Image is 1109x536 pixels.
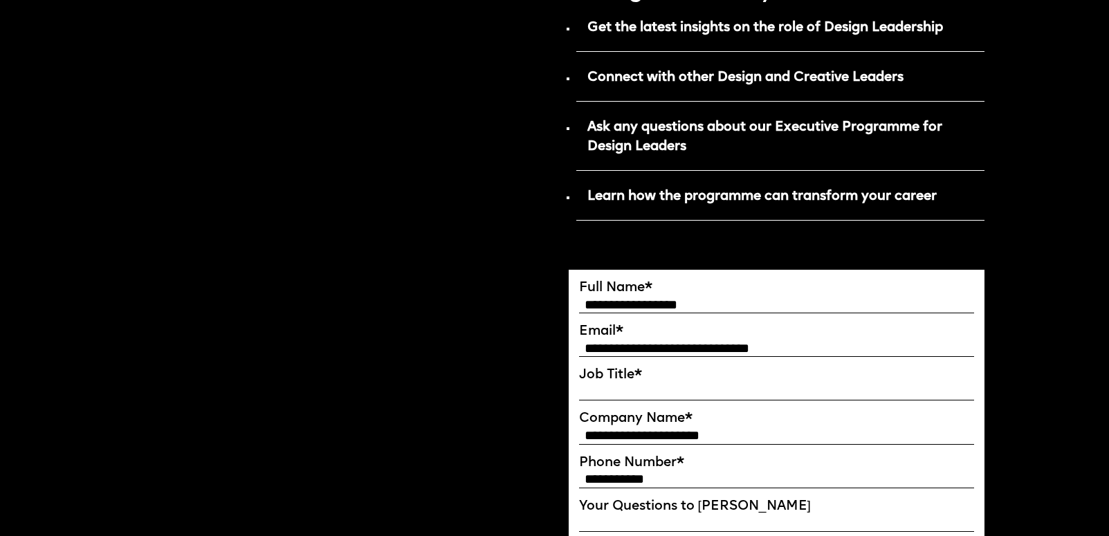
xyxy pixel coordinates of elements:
strong: Get the latest insights on the role of Design Leadership [587,21,943,35]
label: Your Questions to [PERSON_NAME] [579,499,975,515]
label: Job Title [579,367,975,383]
label: Phone Number* [579,455,975,471]
strong: Ask any questions about our Executive Programme for Design Leaders [587,121,942,154]
label: Company Name [579,411,975,427]
strong: Learn how the programme can transform your career [587,190,937,203]
label: Email [579,324,975,340]
label: Full Name [579,280,975,296]
strong: Connect with other Design and Creative Leaders [587,71,904,84]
